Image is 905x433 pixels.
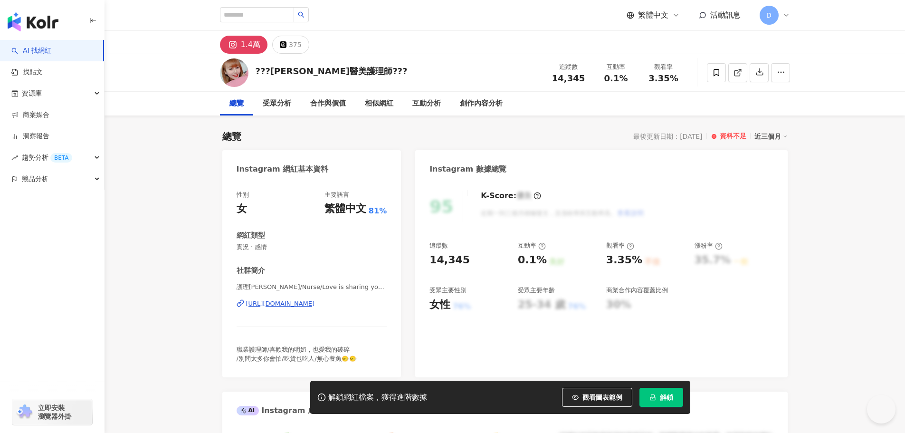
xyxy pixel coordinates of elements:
span: 競品分析 [22,168,48,190]
span: 解鎖 [660,394,673,401]
span: 職業護理師/喜歡我的明媚，也愛我的破碎 /別問太多你會怕/吃貨也吃人/無心養魚🙂‍↔️🙂‍↔️ [237,346,357,362]
span: 繁體中文 [638,10,668,20]
div: 創作內容分析 [460,98,503,109]
div: 受眾主要年齡 [518,286,555,295]
a: chrome extension立即安裝 瀏覽器外掛 [12,399,92,425]
span: 實況 · 感情 [237,243,387,251]
div: 繁體中文 [324,202,366,216]
div: 解鎖網紅檔案，獲得進階數據 [328,393,427,403]
div: 互動分析 [412,98,441,109]
div: 近三個月 [754,130,788,143]
span: 3.35% [648,74,678,83]
div: 合作與價值 [310,98,346,109]
span: 立即安裝 瀏覽器外掛 [38,404,71,421]
div: 總覽 [229,98,244,109]
div: 女性 [429,298,450,312]
a: searchAI 找網紅 [11,46,51,56]
a: 找貼文 [11,67,43,77]
div: 女 [237,202,247,216]
div: 1.4萬 [241,38,260,51]
div: 14,345 [429,253,470,268]
div: 社群簡介 [237,266,265,276]
div: K-Score : [481,191,541,201]
div: 追蹤數 [429,241,448,250]
span: 0.1% [604,74,628,83]
img: KOL Avatar [220,58,248,87]
div: Instagram 數據總覽 [429,164,506,174]
a: [URL][DOMAIN_NAME] [237,299,387,308]
a: 洞察報告 [11,132,49,141]
span: search [298,11,305,18]
div: 觀看率 [646,62,682,72]
div: 總覽 [222,130,241,143]
div: [URL][DOMAIN_NAME] [246,299,315,308]
button: 1.4萬 [220,36,267,54]
div: 觀看率 [606,241,634,250]
div: ???[PERSON_NAME]醫美護理師??? [256,65,408,77]
div: 相似網紅 [365,98,393,109]
div: 375 [289,38,302,51]
div: 互動率 [518,241,546,250]
div: 網紅類型 [237,231,265,241]
div: 受眾分析 [263,98,291,109]
div: 主要語言 [324,191,349,199]
span: 活動訊息 [710,10,741,19]
span: D [766,10,772,20]
div: 最後更新日期：[DATE] [633,133,702,140]
img: chrome extension [15,404,34,420]
div: 3.35% [606,253,642,268]
img: logo [8,12,58,31]
button: 解鎖 [639,388,683,407]
div: 0.1% [518,253,547,268]
div: 追蹤數 [551,62,587,72]
span: 趨勢分析 [22,147,72,168]
span: rise [11,154,18,161]
button: 375 [272,36,309,54]
span: 資源庫 [22,83,42,104]
span: 護理[PERSON_NAME]/Nurse/Love is sharing your popcorn. | newskiki [237,283,387,291]
a: 商案媒合 [11,110,49,120]
span: 14,345 [552,73,585,83]
div: 資料不足 [720,132,746,141]
span: 觀看圖表範例 [582,394,622,401]
div: 性別 [237,191,249,199]
button: 觀看圖表範例 [562,388,632,407]
div: 受眾主要性別 [429,286,467,295]
div: BETA [50,153,72,163]
span: lock [649,394,656,401]
div: 互動率 [598,62,634,72]
div: 漲粉率 [695,241,723,250]
span: 81% [369,206,387,216]
div: Instagram 網紅基本資料 [237,164,329,174]
div: 商業合作內容覆蓋比例 [606,286,668,295]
